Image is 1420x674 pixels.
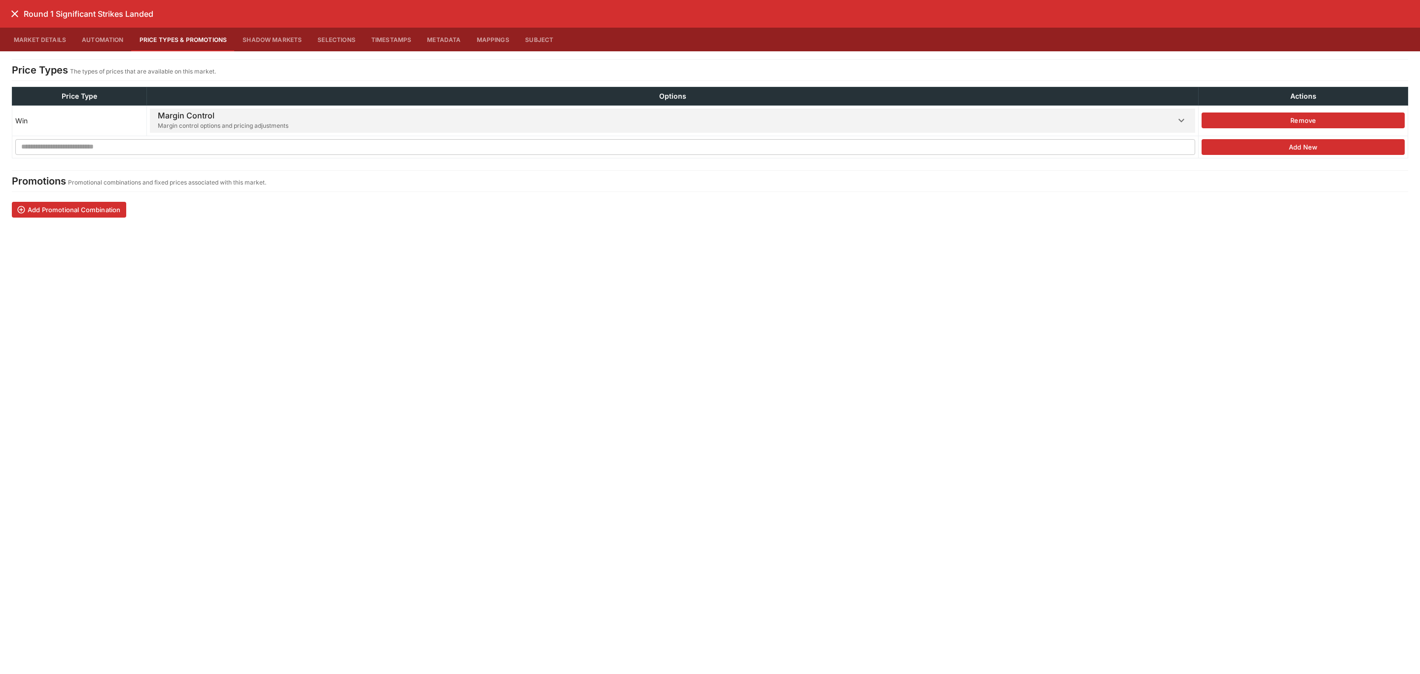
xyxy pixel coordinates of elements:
button: Market Details [6,28,74,51]
span: Margin control options and pricing adjustments [158,121,288,131]
button: Metadata [419,28,468,51]
button: Remove [1202,112,1405,128]
h4: Price Types [12,64,68,76]
button: Add Promotional Combination [12,202,126,218]
button: Shadow Markets [235,28,310,51]
p: Promotional combinations and fixed prices associated with this market. [68,178,266,187]
button: Mappings [469,28,517,51]
th: Actions [1199,87,1408,106]
button: Timestamps [363,28,420,51]
button: close [6,5,24,23]
button: Subject [517,28,562,51]
button: Price Types & Promotions [132,28,235,51]
th: Options [146,87,1199,106]
button: Add New [1202,139,1405,155]
td: Win [12,106,147,136]
button: Margin Control Margin control options and pricing adjustments [150,109,1196,133]
th: Price Type [12,87,147,106]
h6: Margin Control [158,111,288,121]
h4: Promotions [12,175,66,187]
button: Selections [310,28,363,51]
button: Automation [74,28,132,51]
p: The types of prices that are available on this market. [70,67,216,76]
h6: Round 1 Significant Strikes Landed [24,9,153,19]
